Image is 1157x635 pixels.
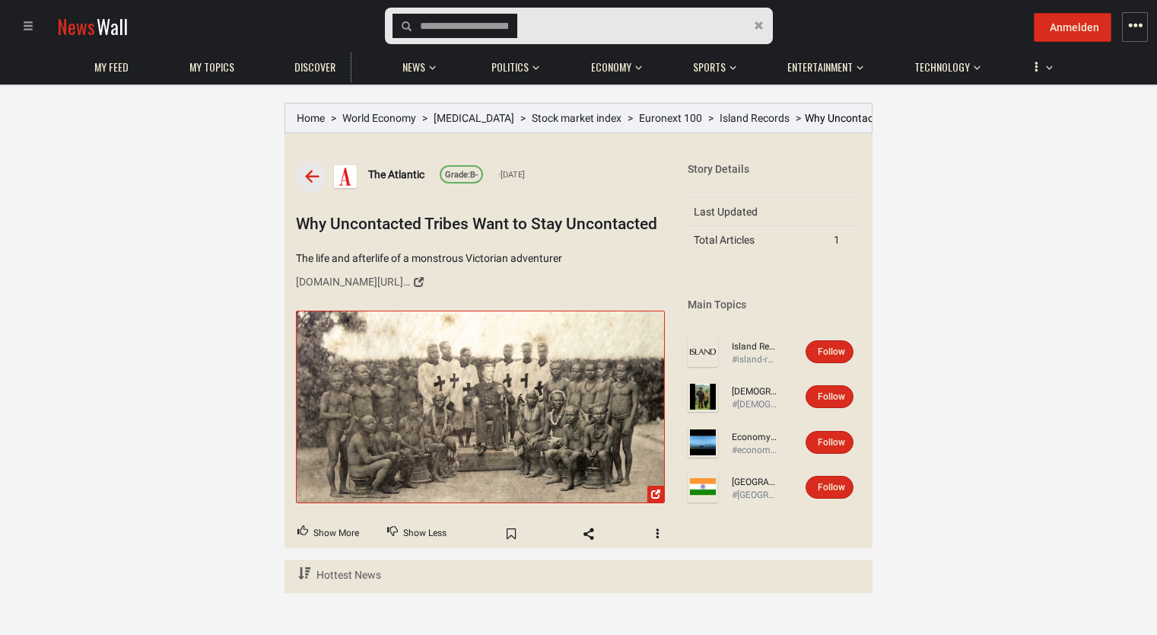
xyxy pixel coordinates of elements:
span: Follow [818,482,845,493]
a: [MEDICAL_DATA] [434,112,514,124]
a: [DEMOGRAPHIC_DATA] (nationality) [732,385,777,398]
a: Island Records [732,340,777,353]
span: Discover [294,60,335,74]
a: Economy [583,53,639,82]
button: Entertainment [780,46,863,82]
img: Profile picture of Economy of India [688,427,718,458]
h2: The life and afterlife of a monstrous Victorian adventurer [296,250,665,266]
span: Hottest News [316,569,381,581]
a: News [395,53,433,82]
button: Downvote [374,519,459,548]
span: Follow [818,346,845,357]
span: Follow [818,391,845,402]
span: News [402,60,425,74]
span: My topics [189,60,234,74]
button: Sports [685,46,736,82]
span: Show Less [403,524,447,544]
div: Story Details [688,161,861,177]
span: Technology [914,60,970,74]
div: Main Topics [688,297,861,312]
button: Anmelden [1034,13,1111,42]
a: The Atlantic [368,166,424,183]
h1: Why Uncontacted Tribes Want to Stay Uncontacted [296,215,657,233]
a: Why Uncontacted Tribes Want to Stay Uncontacted [296,311,665,504]
span: Sports [693,60,726,74]
div: #[DEMOGRAPHIC_DATA]-nationality [732,398,777,411]
span: Entertainment [787,60,853,74]
img: Profile picture of Island Records [688,337,718,367]
a: Economy of [GEOGRAPHIC_DATA] [732,431,777,444]
button: News [395,46,440,82]
td: Last Updated [688,198,828,226]
a: Stock market index [532,112,621,124]
a: Technology [907,53,977,82]
a: Politics [484,53,536,82]
a: [GEOGRAPHIC_DATA] [732,476,777,489]
a: Entertainment [780,53,860,82]
span: Share [567,522,611,546]
a: Sports [685,53,733,82]
button: Upvote [284,519,372,548]
a: World Economy [342,112,416,124]
span: Wall [97,12,128,40]
a: [DOMAIN_NAME][URL][PERSON_NAME] [296,270,665,295]
div: #island-records [732,353,777,366]
span: Economy [591,60,631,74]
button: Economy [583,46,642,82]
img: Why Uncontacted Tribes Want to Stay Uncontacted [297,311,664,503]
span: Anmelden [1050,21,1099,34]
button: Politics [484,46,539,82]
a: Grade:B- [440,165,483,183]
a: Euronext 100 [639,112,702,124]
a: Home [297,112,325,124]
td: 1 [828,226,861,254]
img: Profile picture of India [688,472,718,503]
span: Follow [818,437,845,448]
span: [DATE] [498,168,525,182]
button: Technology [907,46,981,82]
img: Profile picture of The Atlantic [334,165,357,188]
span: My Feed [94,60,129,74]
span: News [57,12,95,40]
div: B- [445,168,478,182]
img: Profile picture of British (nationality) [688,381,718,412]
div: #economy-of-[GEOGRAPHIC_DATA] [732,444,777,457]
div: [DOMAIN_NAME][URL][PERSON_NAME] [296,273,410,290]
span: Why Uncontacted Tribes Want to Stay Uncontacted [805,112,1045,124]
span: Politics [491,60,529,74]
span: Show More [313,524,359,544]
td: Total Articles [688,226,828,254]
div: #[GEOGRAPHIC_DATA] [732,489,777,502]
a: Hottest News [296,560,383,591]
a: NewsWall [57,12,128,40]
a: Island Records [720,112,790,124]
span: Bookmark [489,522,533,546]
span: Grade: [445,170,470,180]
